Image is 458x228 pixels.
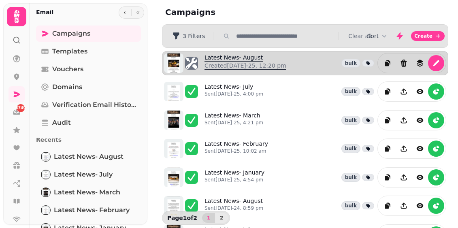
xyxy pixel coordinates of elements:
button: duplicate [379,169,396,185]
a: Latest News- FebruaryLatest News- February [36,202,141,218]
span: Create [414,34,432,38]
button: Share campaign preview [396,112,412,128]
img: Latest News- March [42,188,50,196]
img: aHR0cHM6Ly9zdGFtcGVkZS1zZXJ2aWNlLXByb2QtdGVtcGxhdGUtcHJldmlld3MuczMuZXUtd2VzdC0xLmFtYXpvbmF3cy5jb... [164,196,183,215]
button: duplicate [379,112,396,128]
p: Created [DATE]-25, 12:20 pm [205,62,286,70]
button: Share campaign preview [396,141,412,157]
a: Latest News- JulySent[DATE]-25, 4:00 pm [205,83,263,100]
a: Domains [36,79,141,95]
p: Recents [36,132,141,147]
div: bulk [341,87,360,96]
a: Verification email history [36,97,141,113]
button: edit [428,55,444,71]
a: Latest News- MarchLatest News- March [36,184,141,200]
div: bulk [341,144,360,153]
a: Campaigns [36,26,141,42]
button: Sort [367,32,388,40]
button: view [412,141,428,157]
button: reports [428,112,444,128]
span: Audit [52,118,71,128]
div: bulk [341,201,360,210]
button: 1 [202,213,215,223]
a: Latest News- JulyLatest News- July [36,166,141,183]
img: aHR0cHM6Ly9zdGFtcGVkZS1zZXJ2aWNlLXByb2QtdGVtcGxhdGUtcHJldmlld3MuczMuZXUtd2VzdC0xLmFtYXpvbmF3cy5jb... [164,168,183,187]
a: Latest News- AugustLatest News- August [36,149,141,165]
span: Vouchers [52,64,83,74]
span: Verification email history [52,100,136,110]
button: Clear all [348,32,371,40]
span: 2 [218,215,225,220]
a: Latest News- MarchSent[DATE]-25, 4:21 pm [205,111,263,129]
button: Share campaign preview [396,83,412,100]
span: Latest News- July [54,170,113,179]
a: Latest News- AugustCreated[DATE]-25, 12:20 pm [205,53,286,73]
button: Create [411,31,445,41]
button: duplicate [379,55,396,71]
div: bulk [341,59,360,68]
span: 1 [205,215,212,220]
div: bulk [341,173,360,182]
img: aHR0cHM6Ly9zdGFtcGVkZS1zZXJ2aWNlLXByb2QtdGVtcGxhdGUtcHJldmlld3MuczMuZXUtd2VzdC0xLmFtYXpvbmF3cy5jb... [164,53,183,73]
img: aHR0cHM6Ly9zdGFtcGVkZS1zZXJ2aWNlLXByb2QtdGVtcGxhdGUtcHJldmlld3MuczMuZXUtd2VzdC0xLmFtYXpvbmF3cy5jb... [164,82,183,101]
h2: Email [36,8,53,16]
button: reports [428,169,444,185]
button: reports [428,198,444,214]
a: Latest News- JanuarySent[DATE]-25, 4:54 pm [205,168,264,186]
a: Latest News- FebruarySent[DATE]-25, 10:02 am [205,140,268,158]
button: revisions [412,55,428,71]
button: duplicate [379,83,396,100]
span: Latest News- August [54,152,124,162]
a: 3749 [9,104,25,120]
button: Share campaign preview [396,169,412,185]
button: reports [428,141,444,157]
img: Latest News- August [42,153,50,161]
img: Latest News- February [42,206,50,214]
a: Audit [36,115,141,131]
h2: Campaigns [165,6,321,18]
a: Templates [36,43,141,60]
button: Share campaign preview [396,198,412,214]
div: bulk [341,116,360,125]
img: aHR0cHM6Ly9zdGFtcGVkZS1zZXJ2aWNlLXByb2QtdGVtcGxhdGUtcHJldmlld3MuczMuZXUtd2VzdC0xLmFtYXpvbmF3cy5jb... [164,139,183,158]
button: Delete [396,55,412,71]
span: Templates [52,47,87,56]
p: Sent [DATE]-25, 4:21 pm [205,119,263,126]
span: 3 Filters [183,33,205,39]
img: Latest News- July [42,170,50,179]
button: duplicate [379,141,396,157]
span: Domains [52,82,82,92]
img: aHR0cHM6Ly9zdGFtcGVkZS1zZXJ2aWNlLXByb2QtdGVtcGxhdGUtcHJldmlld3MuczMuZXUtd2VzdC0xLmFtYXpvbmF3cy5jb... [164,111,183,130]
nav: Pagination [202,213,228,223]
p: Sent [DATE]-25, 10:02 am [205,148,268,154]
button: view [412,169,428,185]
button: 3 Filters [166,30,211,43]
button: view [412,112,428,128]
span: 3749 [15,105,26,111]
button: reports [428,83,444,100]
a: Vouchers [36,61,141,77]
p: Sent [DATE]-25, 4:00 pm [205,91,263,97]
button: view [412,83,428,100]
a: Latest News- AugustSent[DATE]-24, 8:59 pm [205,197,263,215]
button: view [412,198,428,214]
button: 2 [215,213,228,223]
span: Latest News- March [54,188,120,197]
p: Sent [DATE]-25, 4:54 pm [205,177,264,183]
span: Campaigns [52,29,90,38]
p: Sent [DATE]-24, 8:59 pm [205,205,263,211]
span: Latest News- February [54,205,130,215]
button: duplicate [379,198,396,214]
p: Page 1 of 2 [164,214,200,222]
